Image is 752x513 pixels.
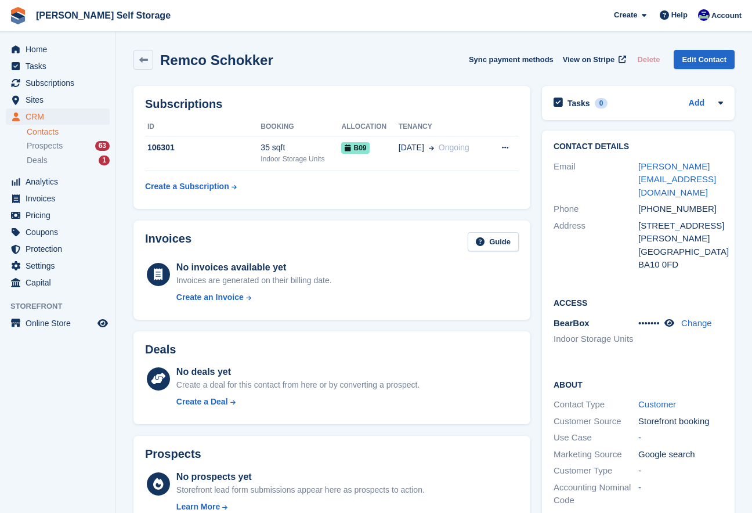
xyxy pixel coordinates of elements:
[399,118,488,136] th: Tenancy
[638,464,723,478] div: -
[26,241,95,257] span: Protection
[399,142,424,154] span: [DATE]
[6,207,110,223] a: menu
[6,41,110,57] a: menu
[176,470,425,484] div: No prospects yet
[595,98,608,109] div: 0
[681,318,712,328] a: Change
[711,10,742,21] span: Account
[638,481,723,507] div: -
[638,203,723,216] div: [PHONE_NUMBER]
[26,41,95,57] span: Home
[6,258,110,274] a: menu
[145,118,261,136] th: ID
[160,52,273,68] h2: Remco Schokker
[469,50,554,69] button: Sync payment methods
[554,160,638,200] div: Email
[6,58,110,74] a: menu
[261,154,341,164] div: Indoor Storage Units
[145,176,237,197] a: Create a Subscription
[638,232,723,245] div: [PERSON_NAME]
[554,297,723,308] h2: Access
[176,501,425,513] a: Learn More
[145,97,519,111] h2: Subscriptions
[638,415,723,428] div: Storefront booking
[176,291,332,304] a: Create an Invoice
[26,224,95,240] span: Coupons
[614,9,637,21] span: Create
[554,318,590,328] span: BearBox
[145,447,201,461] h2: Prospects
[176,484,425,496] div: Storefront lead form submissions appear here as prospects to action.
[6,174,110,190] a: menu
[176,261,332,274] div: No invoices available yet
[341,118,398,136] th: Allocation
[638,161,716,197] a: [PERSON_NAME][EMAIL_ADDRESS][DOMAIN_NAME]
[638,318,660,328] span: •••••••
[698,9,710,21] img: Justin Farthing
[145,142,261,154] div: 106301
[638,399,676,409] a: Customer
[674,50,735,69] a: Edit Contact
[468,232,519,251] a: Guide
[26,92,95,108] span: Sites
[26,174,95,190] span: Analytics
[27,127,110,138] a: Contacts
[554,203,638,216] div: Phone
[26,274,95,291] span: Capital
[96,316,110,330] a: Preview store
[261,118,341,136] th: Booking
[638,245,723,259] div: [GEOGRAPHIC_DATA]
[554,142,723,151] h2: Contact Details
[176,396,420,408] a: Create a Deal
[176,501,220,513] div: Learn More
[6,75,110,91] a: menu
[176,274,332,287] div: Invoices are generated on their billing date.
[6,190,110,207] a: menu
[689,97,704,110] a: Add
[26,109,95,125] span: CRM
[31,6,175,25] a: [PERSON_NAME] Self Storage
[145,343,176,356] h2: Deals
[567,98,590,109] h2: Tasks
[145,232,191,251] h2: Invoices
[26,207,95,223] span: Pricing
[671,9,688,21] span: Help
[439,143,469,152] span: Ongoing
[27,155,48,166] span: Deals
[554,481,638,507] div: Accounting Nominal Code
[6,224,110,240] a: menu
[341,142,370,154] span: B09
[176,396,228,408] div: Create a Deal
[26,75,95,91] span: Subscriptions
[563,54,614,66] span: View on Stripe
[554,333,638,346] li: Indoor Storage Units
[26,190,95,207] span: Invoices
[9,7,27,24] img: stora-icon-8386f47178a22dfd0bd8f6a31ec36ba5ce8667c1dd55bd0f319d3a0aa187defe.svg
[95,141,110,151] div: 63
[27,140,63,151] span: Prospects
[6,109,110,125] a: menu
[638,431,723,445] div: -
[10,301,115,312] span: Storefront
[638,448,723,461] div: Google search
[554,219,638,272] div: Address
[261,142,341,154] div: 35 sqft
[27,140,110,152] a: Prospects 63
[145,180,229,193] div: Create a Subscription
[26,258,95,274] span: Settings
[27,154,110,167] a: Deals 1
[558,50,628,69] a: View on Stripe
[176,365,420,379] div: No deals yet
[554,448,638,461] div: Marketing Source
[6,315,110,331] a: menu
[554,464,638,478] div: Customer Type
[638,219,723,233] div: [STREET_ADDRESS]
[176,379,420,391] div: Create a deal for this contact from here or by converting a prospect.
[554,415,638,428] div: Customer Source
[6,92,110,108] a: menu
[176,291,244,304] div: Create an Invoice
[554,398,638,411] div: Contact Type
[26,315,95,331] span: Online Store
[554,431,638,445] div: Use Case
